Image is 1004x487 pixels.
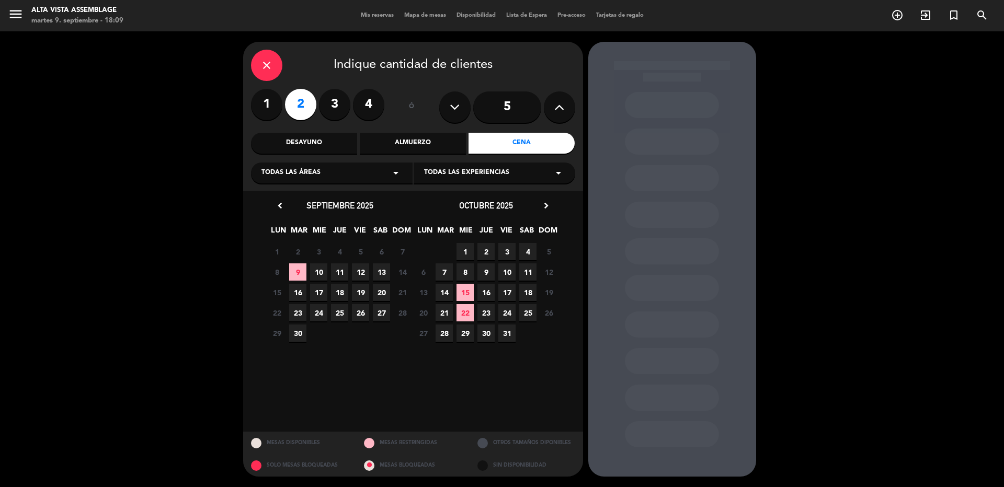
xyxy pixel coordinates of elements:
[469,133,575,154] div: Cena
[289,243,306,260] span: 2
[519,243,537,260] span: 4
[498,243,516,260] span: 3
[394,284,411,301] span: 21
[477,243,495,260] span: 2
[310,263,327,281] span: 10
[353,89,384,120] label: 4
[457,263,474,281] span: 8
[436,324,453,342] span: 28
[436,263,453,281] span: 7
[436,304,453,321] span: 21
[331,263,348,281] span: 11
[919,9,932,21] i: exit_to_app
[390,167,402,179] i: arrow_drop_down
[394,243,411,260] span: 7
[519,284,537,301] span: 18
[285,89,316,120] label: 2
[8,6,24,26] button: menu
[352,243,369,260] span: 5
[243,454,357,477] div: SOLO MESAS BLOQUEADAS
[268,243,286,260] span: 1
[331,284,348,301] span: 18
[352,284,369,301] span: 19
[477,263,495,281] span: 9
[268,263,286,281] span: 8
[351,224,369,241] span: VIE
[457,324,474,342] span: 29
[457,304,474,321] span: 22
[540,304,557,321] span: 26
[275,200,286,211] i: chevron_left
[360,133,466,154] div: Almuerzo
[540,243,557,260] span: 5
[331,304,348,321] span: 25
[394,263,411,281] span: 14
[519,263,537,281] span: 11
[540,284,557,301] span: 19
[552,13,591,18] span: Pre-acceso
[477,304,495,321] span: 23
[416,224,433,241] span: LUN
[306,200,373,211] span: septiembre 2025
[477,284,495,301] span: 16
[891,9,904,21] i: add_circle_outline
[518,224,535,241] span: SAB
[260,59,273,72] i: close
[948,9,960,21] i: turned_in_not
[352,263,369,281] span: 12
[501,13,552,18] span: Lista de Espera
[311,224,328,241] span: MIE
[356,454,470,477] div: MESAS BLOQUEADAS
[498,224,515,241] span: VIE
[415,304,432,321] span: 20
[331,224,348,241] span: JUE
[331,243,348,260] span: 4
[310,284,327,301] span: 17
[372,224,389,241] span: SAB
[270,224,287,241] span: LUN
[310,304,327,321] span: 24
[31,5,123,16] div: Alta Vista Assemblage
[436,284,453,301] span: 14
[424,168,509,178] span: Todas las experiencias
[415,284,432,301] span: 13
[373,304,390,321] span: 27
[540,263,557,281] span: 12
[268,324,286,342] span: 29
[251,133,357,154] div: Desayuno
[539,224,556,241] span: DOM
[395,89,429,125] div: ó
[289,324,306,342] span: 30
[268,284,286,301] span: 15
[457,224,474,241] span: MIE
[541,200,552,211] i: chevron_right
[457,284,474,301] span: 15
[552,167,565,179] i: arrow_drop_down
[976,9,988,21] i: search
[399,13,451,18] span: Mapa de mesas
[373,284,390,301] span: 20
[415,263,432,281] span: 6
[459,200,513,211] span: octubre 2025
[289,263,306,281] span: 9
[415,324,432,342] span: 27
[243,432,357,454] div: MESAS DISPONIBLES
[498,284,516,301] span: 17
[310,243,327,260] span: 3
[251,50,575,81] div: Indique cantidad de clientes
[437,224,454,241] span: MAR
[319,89,350,120] label: 3
[352,304,369,321] span: 26
[394,304,411,321] span: 28
[261,168,321,178] span: Todas las áreas
[498,304,516,321] span: 24
[31,16,123,26] div: martes 9. septiembre - 18:09
[356,13,399,18] span: Mis reservas
[451,13,501,18] span: Disponibilidad
[289,304,306,321] span: 23
[289,284,306,301] span: 16
[457,243,474,260] span: 1
[268,304,286,321] span: 22
[290,224,307,241] span: MAR
[251,89,282,120] label: 1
